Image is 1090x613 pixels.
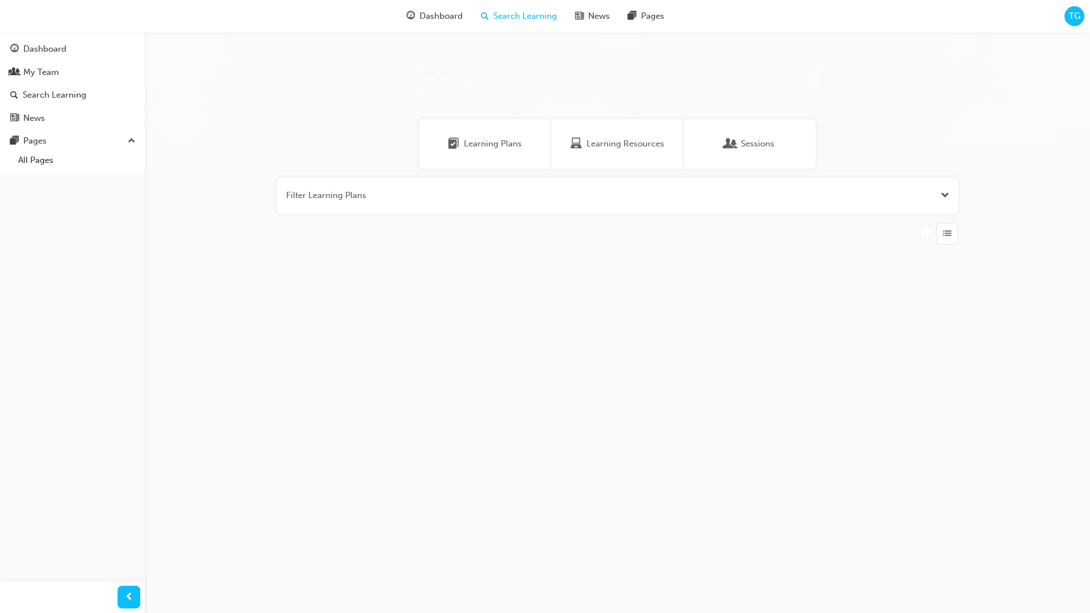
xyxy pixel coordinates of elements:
span: news-icon [10,114,19,124]
a: My Team [5,62,140,83]
span: Learning Resources [586,137,664,150]
button: Pages [5,131,140,152]
a: All Pages [14,152,140,169]
a: Search Learning [5,85,140,106]
a: SessionsSessions [684,119,816,169]
span: Learning Resources [571,137,582,150]
span: pages-icon [641,9,649,23]
div: My Team [23,66,59,79]
span: News [601,10,623,23]
a: Learning ResourcesLearning Resources [551,119,684,169]
div: Pages [23,135,47,148]
button: Open the filter [941,189,949,202]
input: Search... [419,68,816,90]
span: Sessions [725,137,736,150]
button: TG [1064,6,1084,26]
span: List [943,227,951,240]
a: guage-iconDashboard [410,5,485,28]
span: TG [1069,10,1080,23]
span: people-icon [10,68,19,78]
a: Learning PlansLearning Plans [419,119,551,169]
a: pages-iconPages [632,5,686,28]
span: search-icon [10,90,18,100]
span: guage-icon [10,44,19,54]
span: search-icon [494,9,502,23]
span: prev-icon [125,590,133,604]
a: News [5,108,140,129]
span: guage-icon [420,9,428,23]
span: Dashboard [433,10,476,23]
img: Trak [6,10,32,23]
div: News [23,112,45,125]
a: Dashboard [5,39,140,60]
span: Search Learning [506,10,570,23]
span: Learning Plans [448,137,459,150]
span: Search [427,73,435,86]
span: Grid [921,227,930,240]
a: search-iconSearch Learning [485,5,579,28]
div: Dashboard [23,43,66,56]
span: news-icon [588,9,597,23]
div: DashboardMy TeamSearch LearningNews [5,39,140,128]
span: Pages [654,10,677,23]
span: pages-icon [10,136,19,146]
span: Learning Plans [464,137,522,150]
a: news-iconNews [579,5,632,28]
span: up-icon [128,134,136,149]
span: Sessions [741,137,774,150]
